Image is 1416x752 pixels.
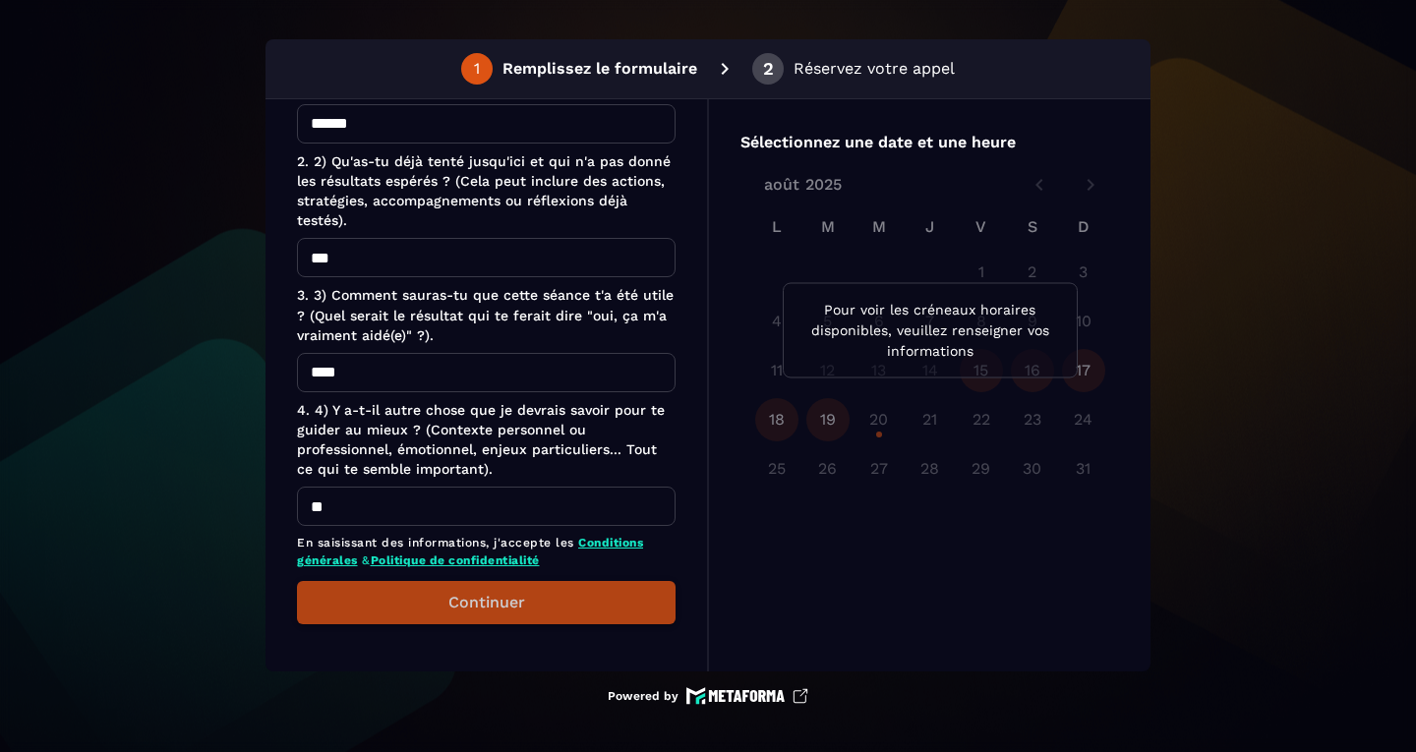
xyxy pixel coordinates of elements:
[763,60,774,78] div: 2
[474,60,480,78] div: 1
[740,131,1119,154] p: Sélectionnez une date et une heure
[297,402,670,477] span: 4. 4) Y a-t-il autre chose que je devrais savoir pour te guider au mieux ? (Contexte personnel ou...
[502,57,697,81] p: Remplissez le formulaire
[371,553,540,567] a: Politique de confidentialité
[297,534,676,569] p: En saisissant des informations, j'accepte les
[608,687,808,705] a: Powered by
[799,300,1061,362] p: Pour voir les créneaux horaires disponibles, veuillez renseigner vos informations
[608,688,678,704] p: Powered by
[794,57,955,81] p: Réservez votre appel
[297,287,678,342] span: 3. 3) Comment sauras-tu que cette séance t'a été utile ? (Quel serait le résultat qui te ferait d...
[297,581,676,624] button: Continuer
[362,553,371,567] span: &
[297,153,676,228] span: 2. 2) Qu'as-tu déjà tenté jusqu'ici et qui n'a pas donné les résultats espérés ? (Cela peut inclu...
